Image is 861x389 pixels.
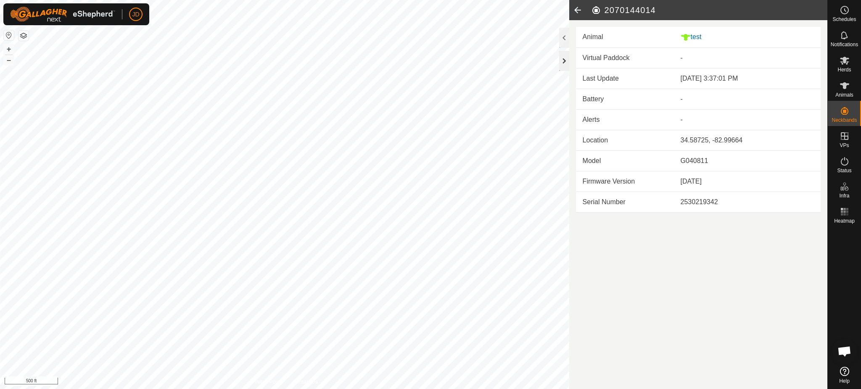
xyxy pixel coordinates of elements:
[840,143,849,148] span: VPs
[828,363,861,387] a: Help
[681,156,814,166] div: G040811
[832,339,857,364] div: Open chat
[835,92,853,97] span: Animals
[132,10,139,19] span: JD
[839,378,850,384] span: Help
[831,42,858,47] span: Notifications
[18,31,29,41] button: Map Layers
[681,135,814,145] div: 34.58725, -82.99664
[4,30,14,40] button: Reset Map
[681,197,814,207] div: 2530219342
[591,5,827,15] h2: 2070144014
[293,378,317,386] a: Contact Us
[681,94,814,104] div: -
[576,27,674,47] td: Animal
[837,67,851,72] span: Herds
[832,118,857,123] span: Neckbands
[837,168,851,173] span: Status
[576,130,674,150] td: Location
[4,44,14,54] button: +
[576,150,674,171] td: Model
[674,109,821,130] td: -
[576,192,674,212] td: Serial Number
[576,109,674,130] td: Alerts
[576,89,674,109] td: Battery
[681,176,814,187] div: [DATE]
[10,7,115,22] img: Gallagher Logo
[681,54,683,61] app-display-virtual-paddock-transition: -
[4,55,14,65] button: –
[251,378,283,386] a: Privacy Policy
[832,17,856,22] span: Schedules
[576,48,674,68] td: Virtual Paddock
[681,74,814,84] div: [DATE] 3:37:01 PM
[576,68,674,89] td: Last Update
[681,32,814,42] div: test
[834,218,855,223] span: Heatmap
[576,171,674,192] td: Firmware Version
[839,193,849,198] span: Infra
